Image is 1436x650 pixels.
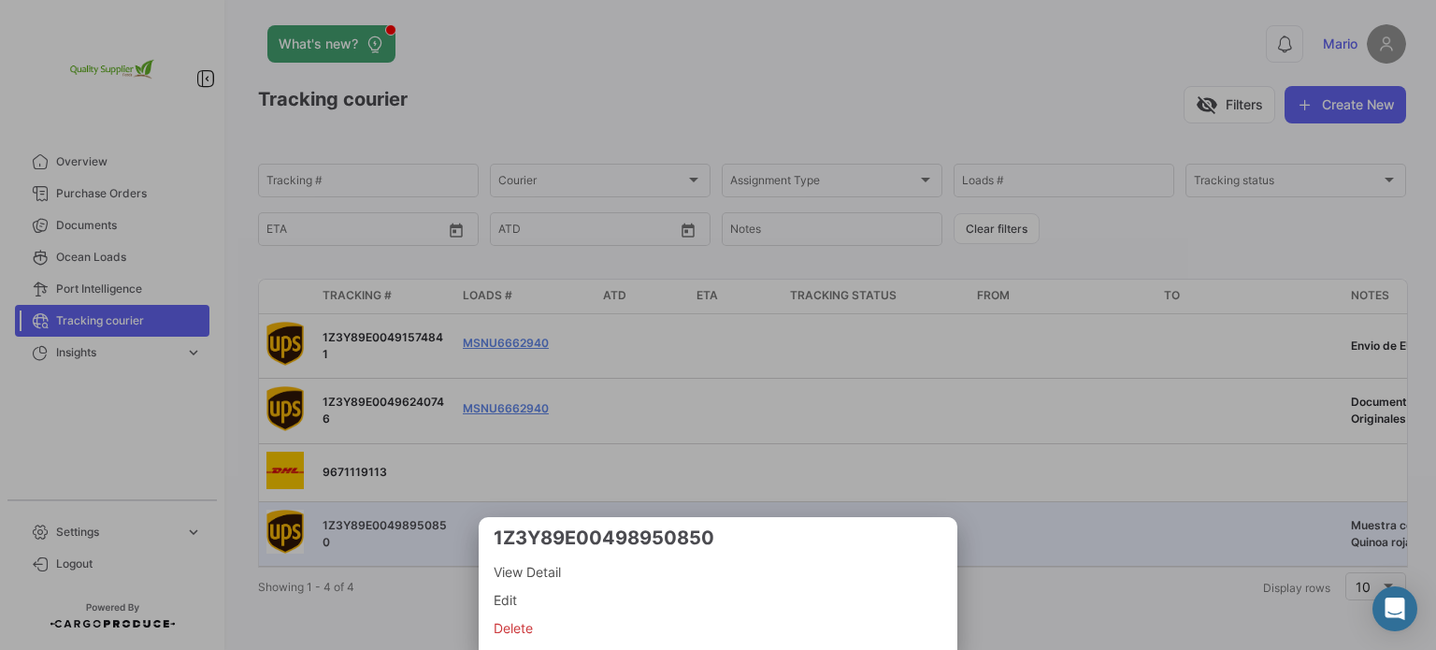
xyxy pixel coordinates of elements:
h3: 1Z3Y89E00498950850 [494,525,942,551]
span: View Detail [494,561,942,584]
a: Edit [494,586,942,614]
div: Abrir Intercom Messenger [1372,586,1417,631]
span: Delete [494,617,942,640]
a: View Detail [494,558,942,586]
span: Edit [494,589,942,612]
